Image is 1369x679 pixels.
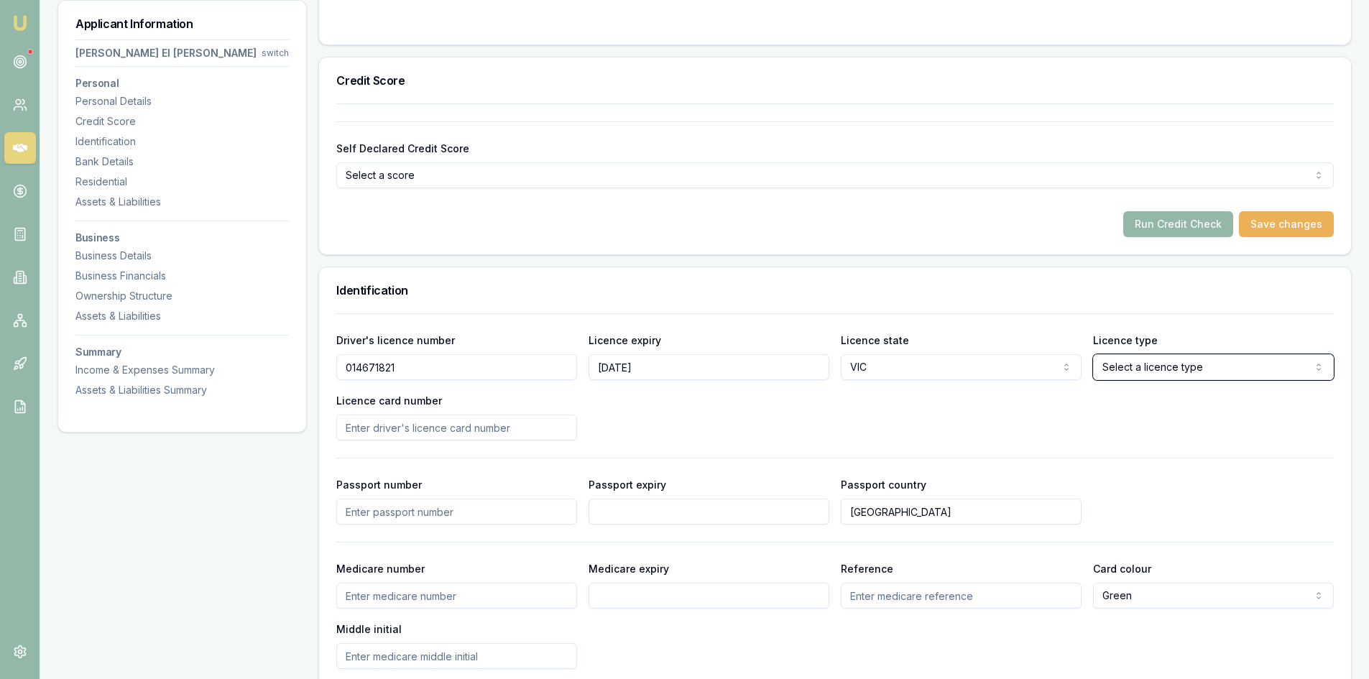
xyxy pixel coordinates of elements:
input: Enter driver's licence card number [336,415,577,440]
h3: Summary [75,347,289,357]
input: Enter medicare reference [841,583,1082,609]
div: Income & Expenses Summary [75,363,289,377]
label: Self Declared Credit Score [336,142,469,154]
label: Passport number [336,479,422,491]
label: Reference [841,563,893,575]
label: Middle initial [336,623,402,635]
label: Medicare number [336,563,425,575]
div: Bank Details [75,154,289,169]
div: [PERSON_NAME] El [PERSON_NAME] [75,46,257,60]
label: Licence type [1093,334,1158,346]
label: Licence card number [336,394,442,407]
div: Assets & Liabilities [75,309,289,323]
label: Licence expiry [589,334,661,346]
input: Enter driver's licence number [336,354,577,380]
div: Assets & Liabilities [75,195,289,209]
img: emu-icon-u.png [11,14,29,32]
button: Run Credit Check [1123,211,1233,237]
div: switch [262,47,289,59]
label: Card colour [1093,563,1151,575]
input: Enter medicare number [336,583,577,609]
input: Enter passport number [336,499,577,525]
h3: Personal [75,78,289,88]
h3: Applicant Information [75,18,289,29]
label: Medicare expiry [589,563,669,575]
div: Assets & Liabilities Summary [75,383,289,397]
button: Save changes [1239,211,1334,237]
div: Personal Details [75,94,289,108]
h3: Business [75,233,289,243]
div: Ownership Structure [75,289,289,303]
label: Passport country [841,479,926,491]
label: Passport expiry [589,479,666,491]
input: Enter passport country [841,499,1082,525]
div: Residential [75,175,289,189]
h3: Identification [336,285,1334,296]
div: Identification [75,134,289,149]
div: Business Financials [75,269,289,283]
div: Business Details [75,249,289,263]
label: Driver's licence number [336,334,455,346]
label: Licence state [841,334,909,346]
input: Enter medicare middle initial [336,643,577,669]
div: Credit Score [75,114,289,129]
h3: Credit Score [336,75,1334,86]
